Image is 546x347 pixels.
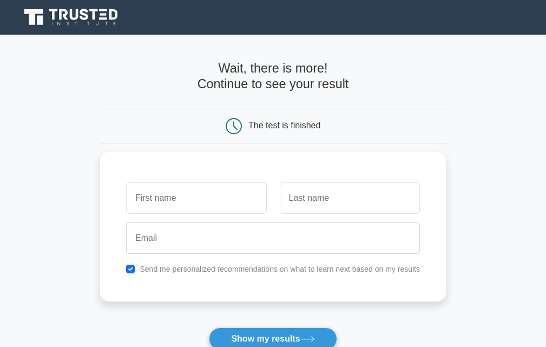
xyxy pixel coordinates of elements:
[248,121,320,130] div: The test is finished
[126,222,420,254] input: Email
[140,265,420,273] label: Send me personalized recommendations on what to learn next based on my results
[126,182,266,214] input: First name
[280,182,420,214] input: Last name
[100,61,446,91] h4: Wait, there is more! Continue to see your result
